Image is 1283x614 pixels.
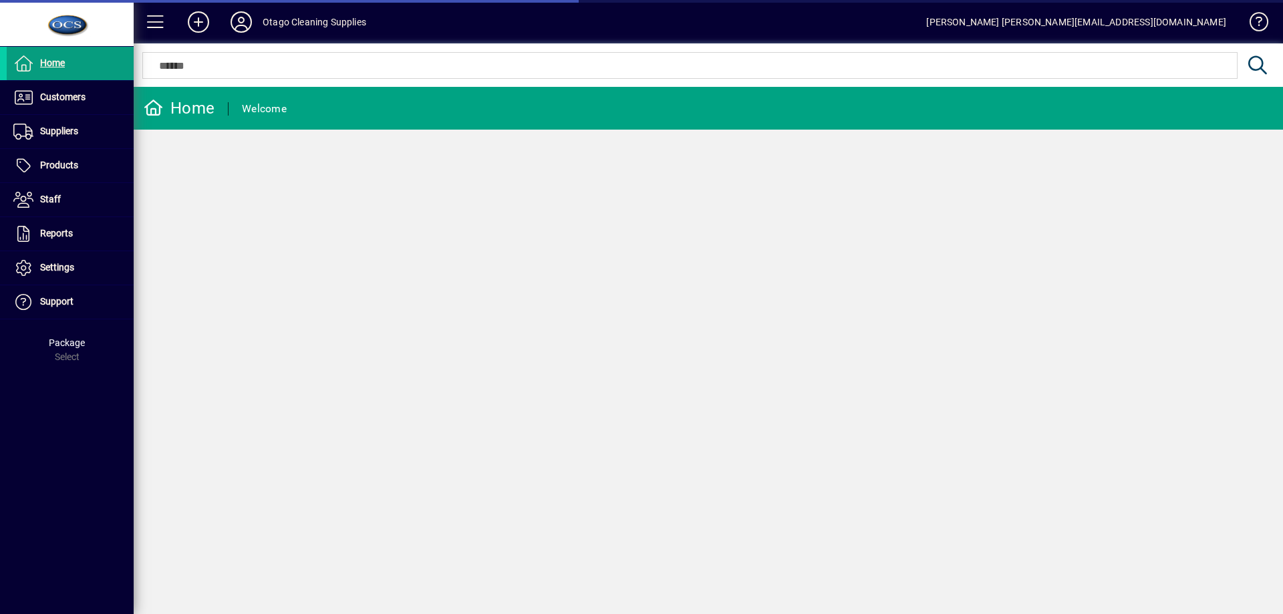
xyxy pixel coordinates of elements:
span: Home [40,57,65,68]
span: Staff [40,194,61,204]
span: Settings [40,262,74,273]
div: [PERSON_NAME] [PERSON_NAME][EMAIL_ADDRESS][DOMAIN_NAME] [926,11,1226,33]
a: Reports [7,217,134,251]
div: Home [144,98,215,119]
span: Support [40,296,74,307]
div: Otago Cleaning Supplies [263,11,366,33]
span: Products [40,160,78,170]
button: Profile [220,10,263,34]
a: Products [7,149,134,182]
a: Suppliers [7,115,134,148]
a: Knowledge Base [1240,3,1266,46]
span: Package [49,337,85,348]
span: Customers [40,92,86,102]
a: Settings [7,251,134,285]
span: Reports [40,228,73,239]
a: Staff [7,183,134,216]
a: Customers [7,81,134,114]
a: Support [7,285,134,319]
div: Welcome [242,98,287,120]
span: Suppliers [40,126,78,136]
button: Add [177,10,220,34]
